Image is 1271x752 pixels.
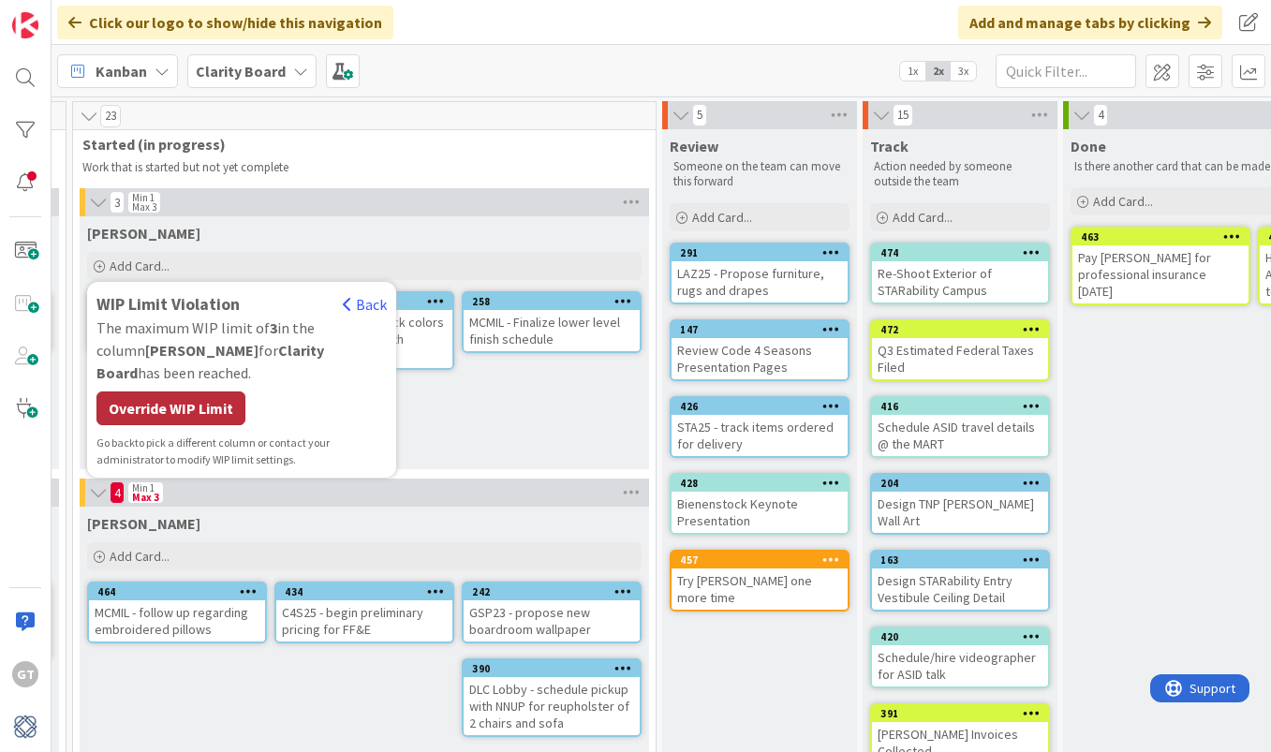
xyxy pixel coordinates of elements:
div: 474 [872,244,1048,261]
div: 204 [872,475,1048,492]
div: LAZ25 - Propose furniture, rugs and drapes [672,261,848,302]
span: Add Card... [1093,193,1153,210]
div: 391 [880,707,1048,720]
div: 163 [880,553,1048,567]
span: 5 [692,104,707,126]
div: 426 [680,400,848,413]
div: 258 [464,293,640,310]
div: Q3 Estimated Federal Taxes Filed [872,338,1048,379]
div: 426STA25 - track items ordered for delivery [672,398,848,456]
div: Max 3 [132,202,156,212]
input: Quick Filter... [996,54,1136,88]
div: Re-Shoot Exterior of STARability Campus [872,261,1048,302]
div: 242GSP23 - propose new boardroom wallpaper [464,583,640,641]
div: Add and manage tabs by clicking [958,6,1222,39]
div: Min 1 [132,193,155,202]
div: 416 [872,398,1048,415]
div: 163Design STARability Entry Vestibule Ceiling Detail [872,552,1048,610]
div: Try [PERSON_NAME] one more time [672,568,848,610]
a: 416Schedule ASID travel details @ the MART [870,396,1050,458]
span: Lisa T. [87,514,200,533]
a: 420Schedule/hire videographer for ASID talk [870,627,1050,688]
a: 291LAZ25 - Propose furniture, rugs and drapes [670,243,850,304]
a: 258MCMIL - Finalize lower level finish schedule [462,291,642,353]
div: 258 [472,295,640,308]
div: 291 [680,246,848,259]
span: 3 [110,191,125,214]
div: Design TNP [PERSON_NAME] Wall Art [872,492,1048,533]
div: 147 [680,323,848,336]
div: 457Try [PERSON_NAME] one more time [672,552,848,610]
a: 474Re-Shoot Exterior of STARability Campus [870,243,1050,304]
div: 464MCMIL - follow up regarding embroidered pillows [89,583,265,641]
div: 463Pay [PERSON_NAME] for professional insurance [DATE] [1072,229,1249,303]
div: 390 [464,660,640,677]
span: Done [1071,137,1106,155]
div: 291LAZ25 - Propose furniture, rugs and drapes [672,244,848,302]
div: to pick a different column or contact your administrator to modify WIP limit settings. [96,435,387,468]
div: 258MCMIL - Finalize lower level finish schedule [464,293,640,351]
div: 457 [672,552,848,568]
div: Click our logo to show/hide this navigation [57,6,393,39]
p: Someone on the team can move this forward [673,159,846,190]
div: 464 [89,583,265,600]
div: 434 [276,583,452,600]
div: 434C4S25 - begin preliminary pricing for FF&E [276,583,452,641]
span: Add Card... [110,258,170,274]
div: 457 [680,553,848,567]
div: 428Bienenstock Keynote Presentation [672,475,848,533]
span: Add Card... [692,209,752,226]
img: avatar [12,714,38,740]
img: Visit kanbanzone.com [12,12,38,38]
div: Schedule/hire videographer for ASID talk [872,645,1048,686]
span: Gina [87,224,200,243]
span: 1x [900,62,925,81]
b: Clarity Board [196,62,286,81]
div: DLC Lobby - schedule pickup with NNUP for reupholster of 2 chairs and sofa [464,677,640,735]
div: 416Schedule ASID travel details @ the MART [872,398,1048,456]
div: 242 [464,583,640,600]
a: 204Design TNP [PERSON_NAME] Wall Art [870,473,1050,535]
div: 204Design TNP [PERSON_NAME] Wall Art [872,475,1048,533]
div: Max 3 [132,493,159,502]
a: 428Bienenstock Keynote Presentation [670,473,850,535]
a: 242GSP23 - propose new boardroom wallpaper [462,582,642,643]
span: 4 [110,481,125,504]
span: Started (in progress) [82,135,632,154]
p: Action needed by someone outside the team [874,159,1046,190]
div: WIP Limit Violation [96,291,387,317]
span: 4 [1093,104,1108,126]
div: 416 [880,400,1048,413]
a: 390DLC Lobby - schedule pickup with NNUP for reupholster of 2 chairs and sofa [462,658,642,737]
div: 147Review Code 4 Seasons Presentation Pages [672,321,848,379]
div: GSP23 - propose new boardroom wallpaper [464,600,640,641]
div: 390 [472,662,640,675]
div: 147 [672,321,848,338]
span: Go back [96,435,135,450]
div: 428 [672,475,848,492]
div: 474Re-Shoot Exterior of STARability Campus [872,244,1048,302]
div: MCMIL - follow up regarding embroidered pillows [89,600,265,641]
span: 15 [893,104,913,126]
div: Override WIP Limit [96,391,245,425]
div: 463 [1081,230,1249,243]
div: Design STARability Entry Vestibule Ceiling Detail [872,568,1048,610]
b: 3 [270,318,277,337]
a: 426STA25 - track items ordered for delivery [670,396,850,458]
span: 3x [951,62,976,81]
div: The maximum WIP limit of in the column for has been reached. [96,317,387,384]
div: 391 [872,705,1048,722]
span: Track [870,137,909,155]
div: STA25 - track items ordered for delivery [672,415,848,456]
div: 463 [1072,229,1249,245]
div: 420Schedule/hire videographer for ASID talk [872,628,1048,686]
div: Back [343,293,387,316]
div: 434 [285,585,452,598]
b: [PERSON_NAME] [145,341,259,360]
a: 457Try [PERSON_NAME] one more time [670,550,850,612]
span: Kanban [96,60,147,82]
div: 420 [880,630,1048,643]
div: 291 [672,244,848,261]
div: Min 1 [132,483,155,493]
p: Work that is started but not yet complete [82,160,646,175]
